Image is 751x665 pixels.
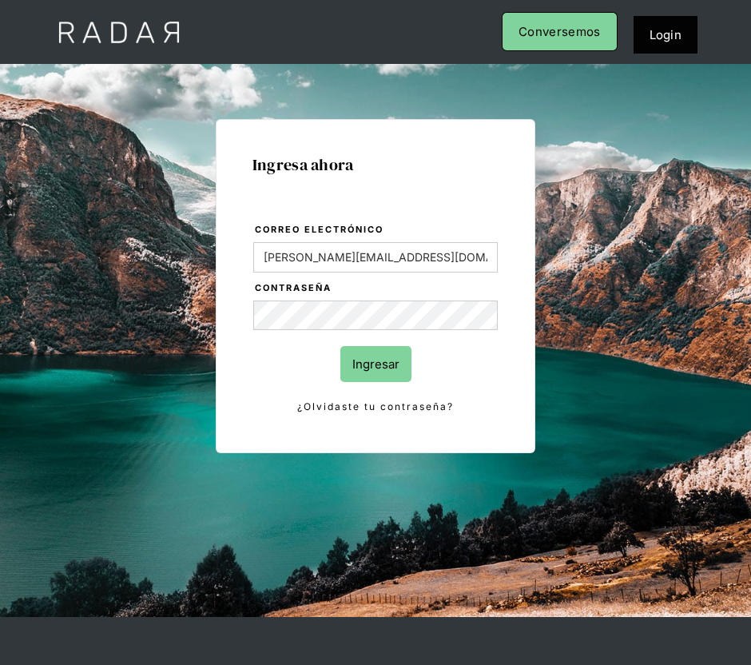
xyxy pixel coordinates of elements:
[255,222,499,238] label: Correo electrónico
[502,12,617,51] a: Conversemos
[634,16,698,54] a: Login
[253,398,499,416] a: ¿Olvidaste tu contraseña?
[252,221,499,416] form: Login Form
[340,346,411,382] input: Ingresar
[255,281,499,297] label: Contraseña
[252,156,499,173] h1: Ingresa ahora
[253,242,499,273] input: bruce@wayne.com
